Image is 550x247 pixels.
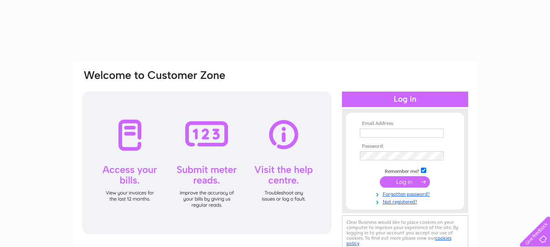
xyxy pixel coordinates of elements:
[380,176,430,188] input: Submit
[346,235,451,246] a: cookies policy
[360,197,452,205] a: Not registered?
[358,121,452,127] th: Email Address:
[358,144,452,149] th: Password:
[360,190,452,197] a: Forgotten password?
[358,166,452,175] td: Remember me?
